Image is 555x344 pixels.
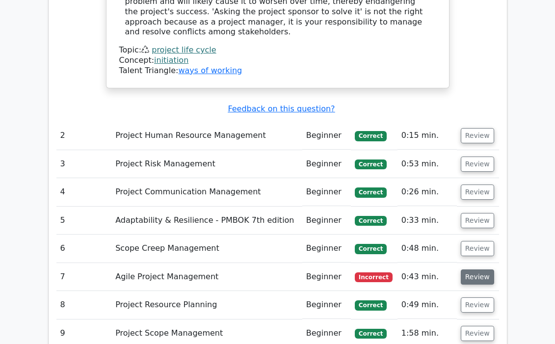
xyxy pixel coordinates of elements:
[56,178,112,206] td: 4
[355,159,387,169] span: Correct
[56,235,112,263] td: 6
[355,244,387,254] span: Correct
[152,45,216,54] a: project life cycle
[355,329,387,339] span: Correct
[302,291,351,319] td: Beginner
[355,216,387,226] span: Correct
[56,263,112,291] td: 7
[355,272,393,282] span: Incorrect
[461,326,494,341] button: Review
[397,291,457,319] td: 0:49 min.
[461,157,494,172] button: Review
[355,131,387,141] span: Correct
[397,150,457,178] td: 0:53 min.
[397,122,457,150] td: 0:15 min.
[461,128,494,143] button: Review
[302,207,351,235] td: Beginner
[302,150,351,178] td: Beginner
[178,66,242,75] a: ways of working
[302,235,351,263] td: Beginner
[397,263,457,291] td: 0:43 min.
[461,297,494,313] button: Review
[302,122,351,150] td: Beginner
[111,291,302,319] td: Project Resource Planning
[56,150,112,178] td: 3
[397,235,457,263] td: 0:48 min.
[461,269,494,285] button: Review
[397,178,457,206] td: 0:26 min.
[119,45,436,76] div: Talent Triangle:
[302,263,351,291] td: Beginner
[56,291,112,319] td: 8
[119,45,436,55] div: Topic:
[397,207,457,235] td: 0:33 min.
[119,55,436,66] div: Concept:
[355,300,387,310] span: Correct
[461,213,494,228] button: Review
[355,187,387,197] span: Correct
[461,241,494,256] button: Review
[461,185,494,200] button: Review
[111,235,302,263] td: Scope Creep Management
[302,178,351,206] td: Beginner
[111,178,302,206] td: Project Communication Management
[111,150,302,178] td: Project Risk Management
[111,122,302,150] td: Project Human Resource Management
[56,122,112,150] td: 2
[228,104,335,113] a: Feedback on this question?
[56,207,112,235] td: 5
[111,207,302,235] td: Adaptability & Resilience - PMBOK 7th edition
[154,55,188,65] a: initiation
[111,263,302,291] td: Agile Project Management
